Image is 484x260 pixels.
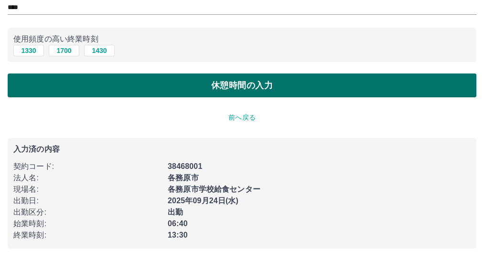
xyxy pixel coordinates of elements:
b: 各務原市 [168,174,199,182]
p: 使用頻度の高い終業時刻 [13,33,471,45]
p: 終業時刻 : [13,229,162,241]
p: 出勤日 : [13,195,162,207]
button: 休憩時間の入力 [8,73,476,97]
b: 06:40 [168,219,188,228]
b: 各務原市学校給食センター [168,185,260,193]
p: 現場名 : [13,184,162,195]
p: 始業時刻 : [13,218,162,229]
p: 入力済の内容 [13,146,471,153]
b: 13:30 [168,231,188,239]
p: 前へ戻る [8,113,476,123]
p: 契約コード : [13,161,162,172]
p: 出勤区分 : [13,207,162,218]
button: 1700 [49,45,79,56]
b: 38468001 [168,162,202,170]
button: 1330 [13,45,44,56]
b: 出勤 [168,208,183,216]
button: 1430 [84,45,115,56]
b: 2025年09月24日(水) [168,197,238,205]
p: 法人名 : [13,172,162,184]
